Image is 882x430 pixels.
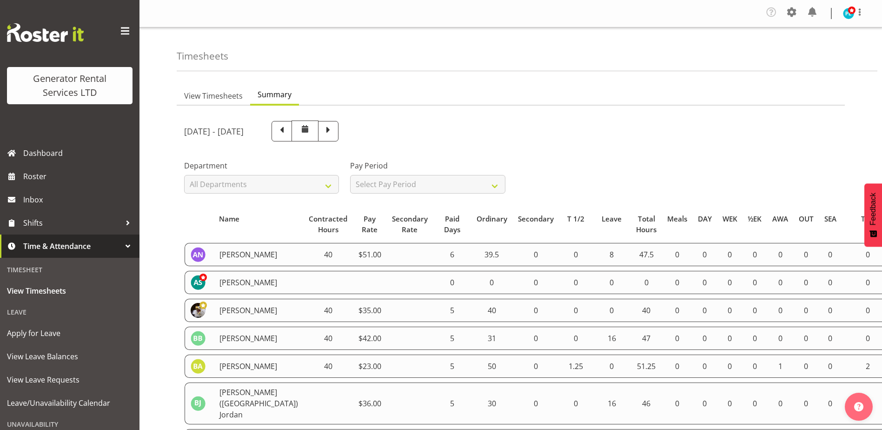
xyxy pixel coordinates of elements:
[794,271,819,294] td: 0
[433,243,471,266] td: 6
[819,383,842,424] td: 0
[191,331,206,346] img: ben-bennington151.jpg
[662,355,693,378] td: 0
[471,383,512,424] td: 30
[7,23,84,42] img: Rosterit website logo
[559,327,593,350] td: 0
[214,271,304,294] td: [PERSON_NAME]
[794,383,819,424] td: 0
[512,299,559,322] td: 0
[23,216,121,230] span: Shifts
[631,243,662,266] td: 47.5
[593,327,631,350] td: 16
[662,299,693,322] td: 0
[358,214,381,235] div: Pay Rate
[662,327,693,350] td: 0
[191,359,206,374] img: brandon-adonis9902.jpg
[767,355,794,378] td: 1
[631,327,662,350] td: 47
[559,299,593,322] td: 0
[16,72,123,100] div: Generator Rental Services LTD
[559,383,593,424] td: 0
[392,214,428,235] div: Secondary Rate
[631,299,662,322] td: 40
[353,243,387,266] td: $51.00
[767,383,794,424] td: 0
[717,299,743,322] td: 0
[662,383,693,424] td: 0
[2,279,137,302] a: View Timesheets
[304,299,353,322] td: 40
[593,355,631,378] td: 0
[717,271,743,294] td: 0
[598,214,625,224] div: Leave
[854,402,863,411] img: help-xxl-2.png
[23,239,121,253] span: Time & Attendance
[184,126,244,136] h5: [DATE] - [DATE]
[631,271,662,294] td: 0
[512,271,559,294] td: 0
[717,243,743,266] td: 0
[794,355,819,378] td: 0
[824,214,836,224] div: SEA
[471,243,512,266] td: 39.5
[692,299,717,322] td: 0
[593,299,631,322] td: 0
[717,327,743,350] td: 0
[559,271,593,294] td: 0
[2,345,137,368] a: View Leave Balances
[191,303,206,318] img: andrew-crenfeldtab2e0c3de70d43fd7286f7b271d34304.png
[864,183,882,247] button: Feedback - Show survey
[692,271,717,294] td: 0
[471,327,512,350] td: 31
[819,327,842,350] td: 0
[743,383,767,424] td: 0
[477,214,507,224] div: Ordinary
[819,243,842,266] td: 0
[512,243,559,266] td: 0
[433,383,471,424] td: 5
[214,243,304,266] td: [PERSON_NAME]
[692,327,717,350] td: 0
[2,260,137,279] div: Timesheet
[23,169,135,183] span: Roster
[304,243,353,266] td: 40
[723,214,737,224] div: WEK
[433,299,471,322] td: 5
[23,146,135,160] span: Dashboard
[214,355,304,378] td: [PERSON_NAME]
[767,243,794,266] td: 0
[309,214,347,235] div: Contracted Hours
[743,355,767,378] td: 0
[2,302,137,322] div: Leave
[353,355,387,378] td: $23.00
[767,271,794,294] td: 0
[843,8,854,19] img: payrol-lady11294.jpg
[593,243,631,266] td: 8
[433,327,471,350] td: 5
[433,271,471,294] td: 0
[819,355,842,378] td: 0
[191,275,206,290] img: adam-steele11866.jpg
[667,214,687,224] div: Meals
[743,299,767,322] td: 0
[767,327,794,350] td: 0
[471,355,512,378] td: 50
[304,355,353,378] td: 40
[748,214,762,224] div: ½EK
[2,391,137,415] a: Leave/Unavailability Calendar
[692,383,717,424] td: 0
[662,243,693,266] td: 0
[662,271,693,294] td: 0
[214,299,304,322] td: [PERSON_NAME]
[7,349,133,363] span: View Leave Balances
[353,383,387,424] td: $36.00
[353,327,387,350] td: $42.00
[717,355,743,378] td: 0
[631,383,662,424] td: 46
[593,271,631,294] td: 0
[191,396,206,411] img: brendan-jordan2061.jpg
[819,299,842,322] td: 0
[799,214,814,224] div: OUT
[559,243,593,266] td: 0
